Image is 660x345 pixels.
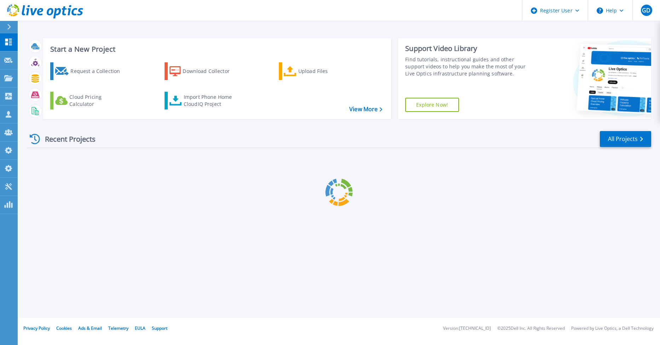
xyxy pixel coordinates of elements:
a: Support [152,325,167,331]
a: Privacy Policy [23,325,50,331]
div: Request a Collection [70,64,127,78]
div: Cloud Pricing Calculator [69,94,126,108]
div: Recent Projects [27,130,105,148]
div: Find tutorials, instructional guides and other support videos to help you make the most of your L... [405,56,534,77]
a: Cookies [56,325,72,331]
li: Version: [TECHNICAL_ID] [443,326,491,331]
a: Request a Collection [50,62,129,80]
a: EULA [135,325,145,331]
div: Upload Files [298,64,355,78]
a: Explore Now! [405,98,459,112]
li: © 2025 Dell Inc. All Rights Reserved [497,326,565,331]
a: Upload Files [279,62,358,80]
div: Download Collector [183,64,239,78]
a: Ads & Email [78,325,102,331]
li: Powered by Live Optics, a Dell Technology [571,326,654,331]
div: Support Video Library [405,44,534,53]
a: View More [349,106,382,113]
a: Download Collector [165,62,243,80]
div: Import Phone Home CloudIQ Project [184,94,239,108]
a: All Projects [600,131,651,147]
h3: Start a New Project [50,45,382,53]
a: Cloud Pricing Calculator [50,92,129,109]
a: Telemetry [108,325,128,331]
span: GD [642,7,650,13]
